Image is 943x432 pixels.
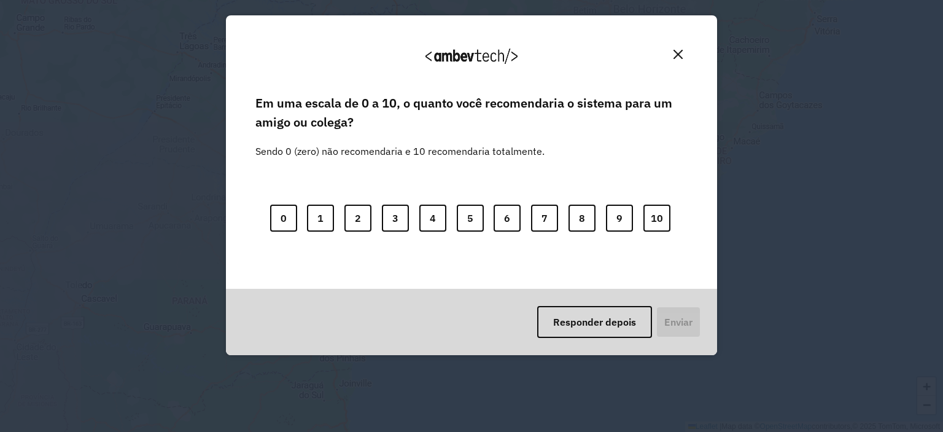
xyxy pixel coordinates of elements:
[531,205,558,232] button: 7
[643,205,670,232] button: 10
[382,205,409,232] button: 3
[537,306,652,338] button: Responder depois
[494,205,521,232] button: 6
[457,205,484,232] button: 5
[425,49,518,64] img: Logo Ambevtech
[255,94,688,132] label: Em uma escala de 0 a 10, o quanto você recomendaria o sistema para um amigo ou colega?
[569,205,596,232] button: 8
[606,205,633,232] button: 9
[307,205,334,232] button: 1
[419,205,446,232] button: 4
[255,129,545,159] label: Sendo 0 (zero) não recomendaria e 10 recomendaria totalmente.
[270,205,297,232] button: 0
[344,205,371,232] button: 2
[669,45,688,64] button: Close
[673,50,683,59] img: Close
